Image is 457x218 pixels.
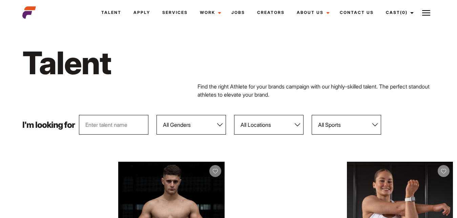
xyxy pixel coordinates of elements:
[225,3,251,22] a: Jobs
[380,3,418,22] a: Cast(0)
[194,3,225,22] a: Work
[22,43,259,82] h1: Talent
[198,82,435,99] p: Find the right Athlete for your brands campaign with our highly-skilled talent. The perfect stand...
[291,3,334,22] a: About Us
[334,3,380,22] a: Contact Us
[22,121,75,129] p: I'm looking for
[95,3,127,22] a: Talent
[22,6,36,19] img: cropped-aefm-brand-fav-22-square.png
[422,9,430,17] img: Burger icon
[251,3,291,22] a: Creators
[79,115,148,135] input: Enter talent name
[127,3,156,22] a: Apply
[156,3,194,22] a: Services
[400,10,408,15] span: (0)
